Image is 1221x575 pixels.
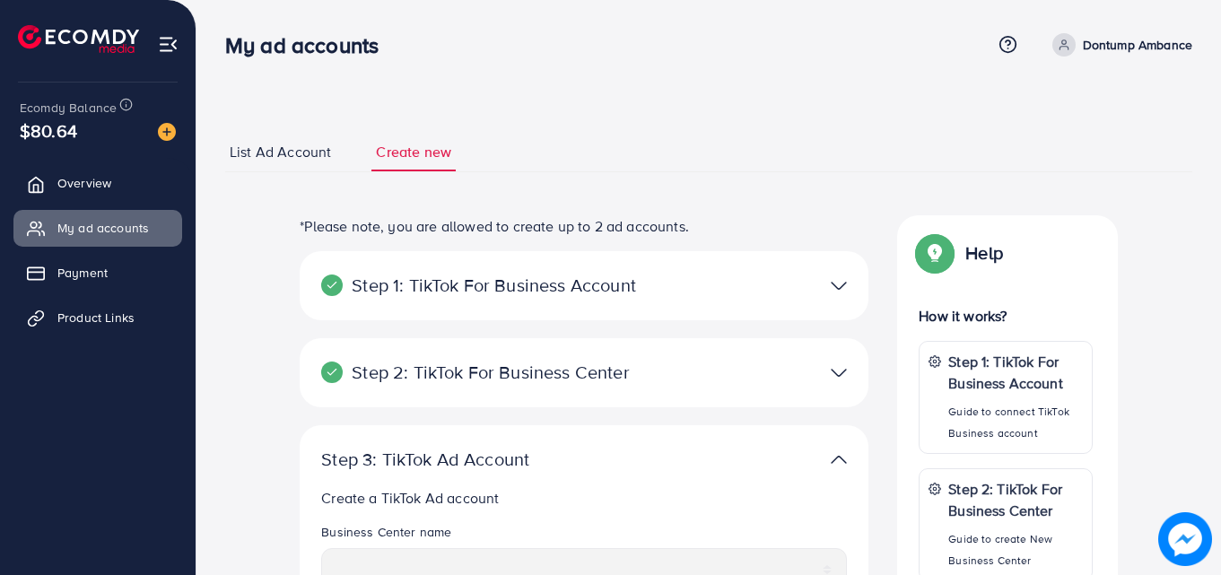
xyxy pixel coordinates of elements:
p: Step 1: TikTok For Business Account [321,274,662,296]
img: image [1158,512,1212,566]
legend: Business Center name [321,523,847,548]
img: TikTok partner [831,273,847,299]
span: Overview [57,174,111,192]
h3: My ad accounts [225,32,393,58]
span: $80.64 [20,118,77,144]
img: Popup guide [919,237,951,269]
span: List Ad Account [230,142,331,162]
p: Guide to connect TikTok Business account [948,401,1083,444]
span: Ecomdy Balance [20,99,117,117]
a: My ad accounts [13,210,182,246]
span: Payment [57,264,108,282]
p: Guide to create New Business Center [948,528,1083,571]
a: Payment [13,255,182,291]
span: My ad accounts [57,219,149,237]
img: image [158,123,176,141]
img: menu [158,34,179,55]
img: TikTok partner [831,447,847,473]
p: Dontump Ambance [1083,34,1192,56]
img: TikTok partner [831,360,847,386]
a: Dontump Ambance [1045,33,1192,57]
p: Step 1: TikTok For Business Account [948,351,1083,394]
span: Product Links [57,309,135,327]
p: Step 3: TikTok Ad Account [321,449,662,470]
p: Create a TikTok Ad account [321,487,847,509]
p: Help [965,242,1003,264]
span: Create new [376,142,451,162]
p: *Please note, you are allowed to create up to 2 ad accounts. [300,215,868,237]
a: Product Links [13,300,182,335]
img: logo [18,25,139,53]
p: Step 2: TikTok For Business Center [321,362,662,383]
a: Overview [13,165,182,201]
p: Step 2: TikTok For Business Center [948,478,1083,521]
p: How it works? [919,305,1093,327]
